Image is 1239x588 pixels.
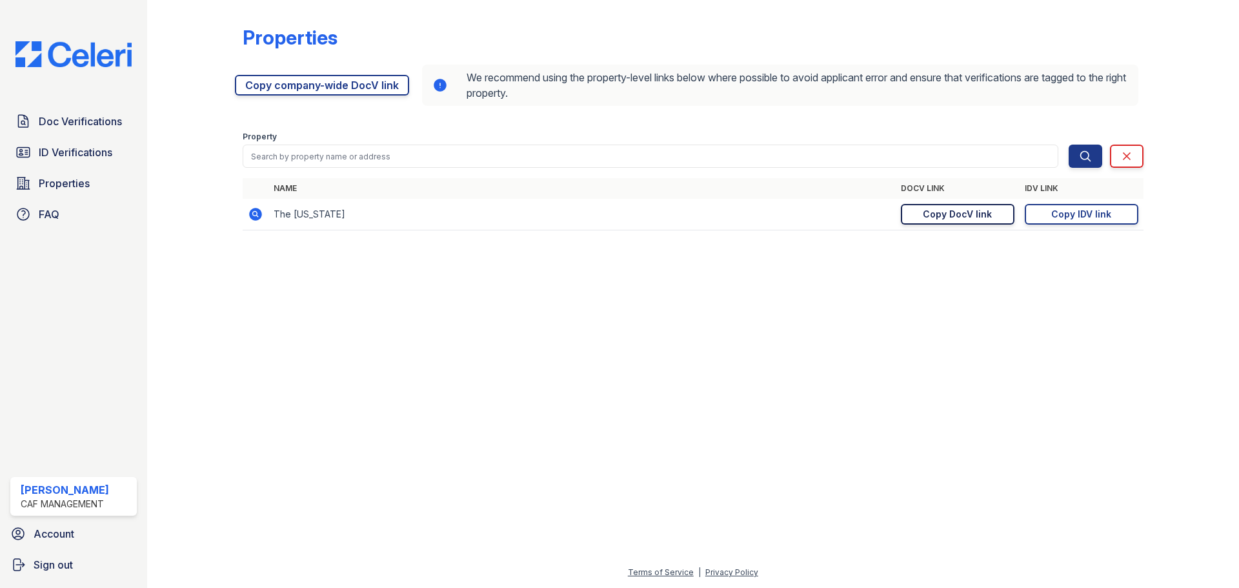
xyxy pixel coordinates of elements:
span: FAQ [39,207,59,222]
a: Privacy Policy [705,567,758,577]
a: Copy DocV link [901,204,1014,225]
th: DocV Link [896,178,1020,199]
div: Properties [243,26,337,49]
label: Property [243,132,277,142]
span: Account [34,526,74,542]
a: Account [5,521,142,547]
td: The [US_STATE] [268,199,896,230]
div: CAF Management [21,498,109,511]
th: IDV Link [1020,178,1143,199]
span: Doc Verifications [39,114,122,129]
input: Search by property name or address [243,145,1058,168]
a: Copy company-wide DocV link [235,75,409,96]
a: Sign out [5,552,142,578]
div: | [698,567,701,577]
div: We recommend using the property-level links below where possible to avoid applicant error and ens... [422,65,1138,106]
img: CE_Logo_Blue-a8612792a0a2168367f1c8372b55b34899dd931a85d93a1a3d3e32e68fde9ad4.png [5,41,142,67]
th: Name [268,178,896,199]
a: FAQ [10,201,137,227]
a: Copy IDV link [1025,204,1138,225]
div: [PERSON_NAME] [21,482,109,498]
a: Terms of Service [628,567,694,577]
div: Copy IDV link [1051,208,1111,221]
a: Properties [10,170,137,196]
span: Sign out [34,557,73,573]
span: Properties [39,176,90,191]
span: ID Verifications [39,145,112,160]
div: Copy DocV link [923,208,992,221]
a: Doc Verifications [10,108,137,134]
a: ID Verifications [10,139,137,165]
